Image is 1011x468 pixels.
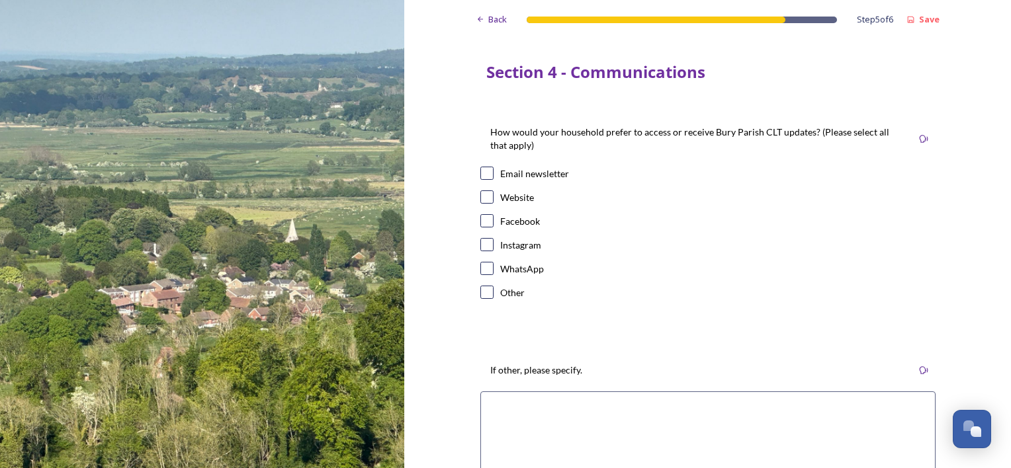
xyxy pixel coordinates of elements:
div: Website [500,190,534,204]
span: Back [488,13,507,26]
span: Step 5 of 6 [857,13,893,26]
p: How would your household prefer to access or receive Bury Parish CLT updates? (Please select all ... [490,126,902,152]
div: WhatsApp [500,262,544,276]
p: If other, please specify. [490,364,582,377]
strong: Save [919,13,940,25]
div: Email newsletter [500,167,569,180]
div: Instagram [500,238,541,252]
button: Open Chat [953,410,991,448]
strong: Section 4 - Communications [486,61,705,83]
div: Other [500,286,525,299]
div: Facebook [500,214,540,228]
